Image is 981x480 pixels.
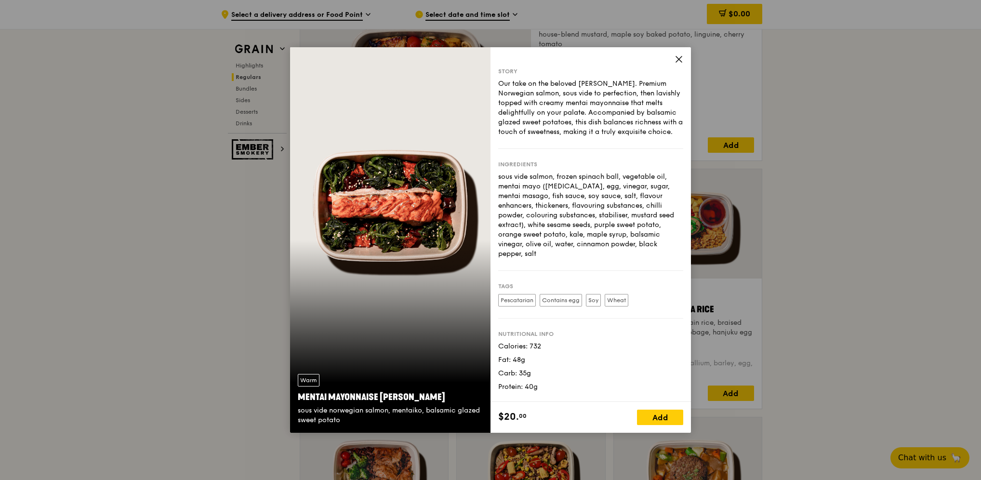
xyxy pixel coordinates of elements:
[498,160,683,168] div: Ingredients
[298,406,483,425] div: sous vide norwegian salmon, mentaiko, balsamic glazed sweet potato
[498,355,683,365] div: Fat: 48g
[498,342,683,351] div: Calories: 732
[498,382,683,392] div: Protein: 40g
[298,374,319,387] div: Warm
[498,79,683,137] div: Our take on the beloved [PERSON_NAME]. Premium Norwegian salmon, sous vide to perfection, then la...
[298,390,483,404] div: Mentai Mayonnaise [PERSON_NAME]
[637,410,683,425] div: Add
[586,294,601,307] label: Soy
[540,294,582,307] label: Contains egg
[498,294,536,307] label: Pescatarian
[519,412,527,420] span: 00
[498,330,683,338] div: Nutritional info
[498,67,683,75] div: Story
[498,282,683,290] div: Tags
[498,410,519,424] span: $20.
[605,294,628,307] label: Wheat
[498,369,683,378] div: Carb: 35g
[498,172,683,259] div: sous vide salmon, frozen spinach ball, vegetable oil, mentai mayo ([MEDICAL_DATA], egg, vinegar, ...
